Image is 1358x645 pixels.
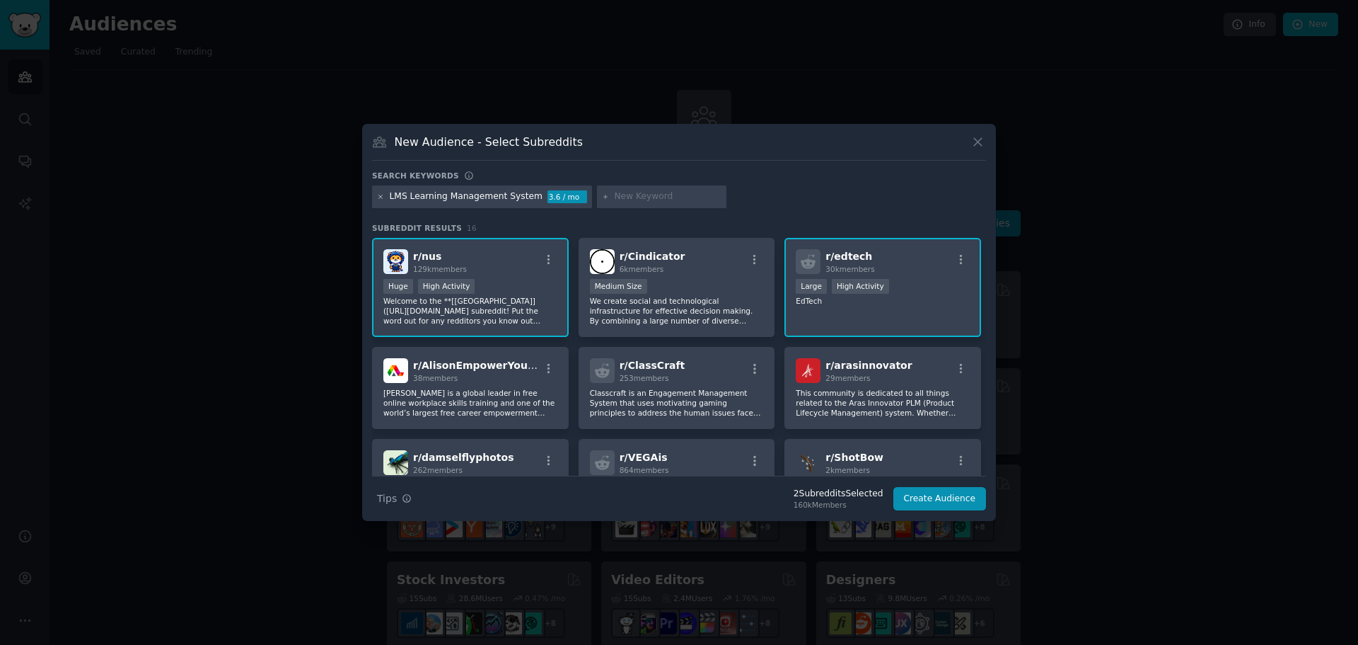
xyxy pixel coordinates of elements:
span: r/ Cindicator [620,251,685,262]
p: Classcraft is an Engagement Management System that uses motivating gaming principles to address t... [590,388,764,418]
div: Medium Size [590,279,647,294]
span: Subreddit Results [372,223,462,233]
h3: Search keywords [372,171,459,181]
div: 160k Members [794,500,883,510]
span: r/ edtech [825,251,872,262]
span: r/ VEGAis [620,452,668,463]
img: damselflyphotos [383,450,408,475]
p: EdTech [796,296,970,306]
div: High Activity [418,279,475,294]
div: High Activity [832,279,889,294]
div: 3.6 / mo [547,190,587,203]
h3: New Audience - Select Subreddits [395,135,583,149]
img: Cindicator [590,249,615,274]
div: 2 Subreddit s Selected [794,488,883,501]
div: LMS Learning Management System [390,190,542,203]
input: New Keyword [614,190,721,203]
span: r/ nus [413,251,441,262]
span: 262 members [413,466,463,474]
img: nus [383,249,408,274]
span: 864 members [620,466,669,474]
span: r/ ClassCraft [620,360,685,371]
p: This community is dedicated to all things related to the Aras Innovator PLM (Product Lifecycle Ma... [796,388,970,418]
p: [PERSON_NAME] is a global leader in free online workplace skills training and one of the world’s ... [383,388,557,418]
span: Tips [377,491,397,506]
div: Huge [383,279,413,294]
button: Create Audience [893,487,987,511]
button: Tips [372,486,417,511]
img: ShotBow [796,450,820,475]
span: 16 [467,224,477,232]
p: Welcome to the **[[GEOGRAPHIC_DATA]]([URL][DOMAIN_NAME] subreddit! Put the word out for any reddi... [383,296,557,326]
div: Large [796,279,827,294]
span: 253 members [620,374,669,382]
span: r/ ShotBow [825,452,883,463]
span: r/ arasinnovator [825,360,912,371]
span: r/ AlisonEmpowerYourself [413,360,553,371]
span: r/ damselflyphotos [413,452,513,463]
img: arasinnovator [796,358,820,383]
span: 2k members [825,466,870,474]
p: We create social and technological infrastructure for effective decision making. By combining a l... [590,296,764,326]
span: 29 members [825,374,870,382]
span: 30k members [825,265,874,273]
img: AlisonEmpowerYourself [383,358,408,383]
span: 38 members [413,374,458,382]
span: 6k members [620,265,664,273]
span: 129k members [413,265,467,273]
